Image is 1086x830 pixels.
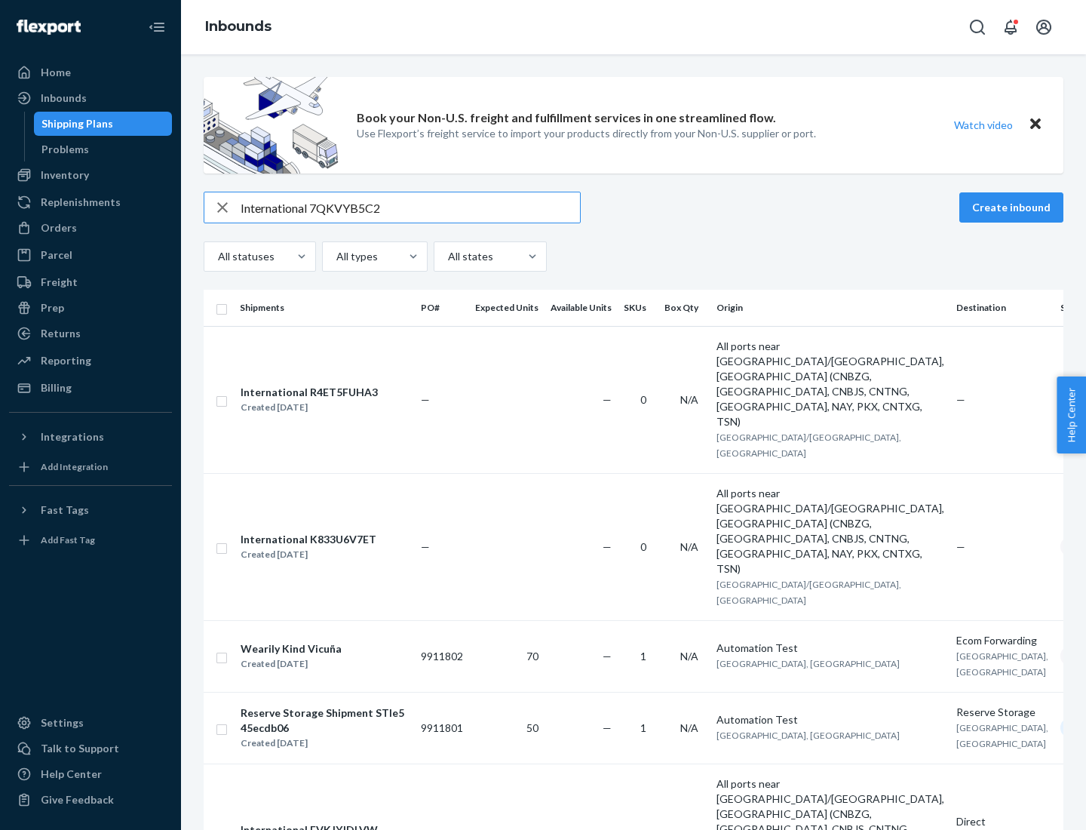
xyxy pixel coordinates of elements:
div: Freight [41,275,78,290]
p: Use Flexport’s freight service to import your products directly from your Non-U.S. supplier or port. [357,126,816,141]
span: 0 [640,393,646,406]
span: 70 [526,650,538,662]
div: Ecom Forwarding [956,633,1048,648]
div: Billing [41,380,72,395]
input: Search inbounds by name, destination, msku... [241,192,580,223]
a: Add Integration [9,455,172,479]
div: Created [DATE] [241,736,408,751]
a: Settings [9,711,172,735]
div: All ports near [GEOGRAPHIC_DATA]/[GEOGRAPHIC_DATA], [GEOGRAPHIC_DATA] (CNBZG, [GEOGRAPHIC_DATA], ... [716,339,944,429]
span: N/A [680,393,698,406]
button: Close Navigation [142,12,172,42]
div: Talk to Support [41,741,119,756]
th: Box Qty [658,290,710,326]
div: Reserve Storage [956,705,1048,720]
button: Give Feedback [9,788,172,812]
span: [GEOGRAPHIC_DATA]/[GEOGRAPHIC_DATA], [GEOGRAPHIC_DATA] [716,432,901,459]
span: — [421,393,430,406]
span: N/A [680,540,698,553]
div: Prep [41,300,64,315]
div: Problems [41,142,89,157]
span: — [421,540,430,553]
div: Inventory [41,168,89,183]
span: — [603,721,612,734]
button: Create inbound [959,192,1063,223]
div: Settings [41,715,84,730]
div: Created [DATE] [241,547,376,562]
div: Returns [41,326,81,341]
button: Watch video [944,114,1023,136]
div: Shipping Plans [41,116,113,131]
a: Billing [9,376,172,400]
th: Destination [950,290,1054,326]
span: [GEOGRAPHIC_DATA], [GEOGRAPHIC_DATA] [956,650,1048,678]
td: 9911802 [415,620,469,692]
span: N/A [680,650,698,662]
span: — [603,393,612,406]
th: Shipments [234,290,415,326]
div: Help Center [41,767,102,782]
div: Orders [41,220,77,235]
div: Give Feedback [41,792,114,807]
div: Created [DATE] [241,656,342,672]
div: Add Fast Tag [41,533,95,546]
button: Open account menu [1029,12,1059,42]
a: Freight [9,270,172,294]
div: Automation Test [716,712,944,727]
span: — [603,540,612,553]
ol: breadcrumbs [193,5,284,49]
span: 50 [526,721,538,734]
span: N/A [680,721,698,734]
span: 1 [640,721,646,734]
div: Reporting [41,353,91,368]
td: 9911801 [415,692,469,764]
th: SKUs [618,290,658,326]
button: Fast Tags [9,498,172,522]
a: Orders [9,216,172,240]
th: PO# [415,290,469,326]
a: Add Fast Tag [9,528,172,552]
span: — [956,393,965,406]
button: Open Search Box [962,12,992,42]
button: Close [1026,114,1045,136]
span: [GEOGRAPHIC_DATA], [GEOGRAPHIC_DATA] [716,658,900,669]
div: Add Integration [41,460,108,473]
div: Home [41,65,71,80]
a: Talk to Support [9,736,172,761]
div: Parcel [41,247,72,263]
a: Problems [34,137,173,161]
div: International R4ET5FUHA3 [241,385,378,400]
a: Inbounds [9,86,172,110]
a: Returns [9,321,172,346]
img: Flexport logo [17,20,81,35]
button: Open notifications [995,12,1026,42]
a: Parcel [9,243,172,267]
a: Inventory [9,163,172,187]
span: [GEOGRAPHIC_DATA], [GEOGRAPHIC_DATA] [956,722,1048,749]
a: Reporting [9,349,172,373]
a: Replenishments [9,190,172,214]
a: Shipping Plans [34,112,173,136]
div: Inbounds [41,91,87,106]
span: 1 [640,650,646,662]
div: All ports near [GEOGRAPHIC_DATA]/[GEOGRAPHIC_DATA], [GEOGRAPHIC_DATA] (CNBZG, [GEOGRAPHIC_DATA], ... [716,486,944,576]
a: Inbounds [205,18,271,35]
div: Wearily Kind Vicuña [241,641,342,656]
button: Integrations [9,425,172,449]
p: Book your Non-U.S. freight and fulfillment services in one streamlined flow. [357,109,776,127]
span: [GEOGRAPHIC_DATA]/[GEOGRAPHIC_DATA], [GEOGRAPHIC_DATA] [716,579,901,606]
div: International K833U6V7ET [241,532,376,547]
a: Home [9,60,172,85]
button: Help Center [1057,377,1086,453]
span: 0 [640,540,646,553]
span: — [603,650,612,662]
a: Prep [9,296,172,320]
th: Available Units [545,290,618,326]
input: All statuses [216,249,218,264]
div: Replenishments [41,195,121,210]
input: All types [335,249,336,264]
span: [GEOGRAPHIC_DATA], [GEOGRAPHIC_DATA] [716,730,900,741]
div: Integrations [41,429,104,444]
div: Created [DATE] [241,400,378,415]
